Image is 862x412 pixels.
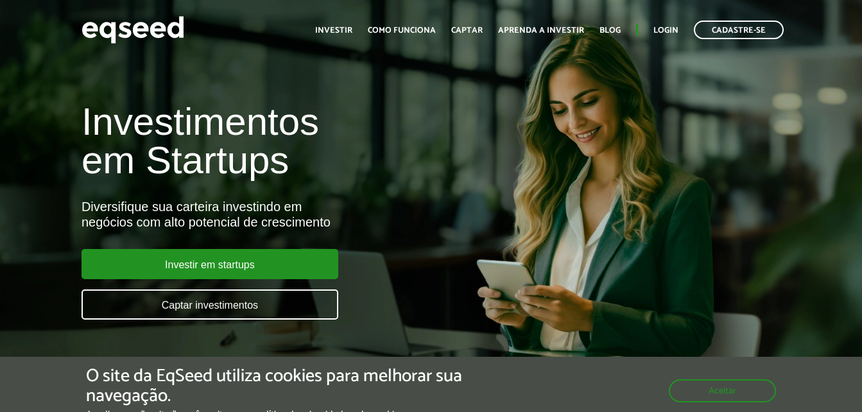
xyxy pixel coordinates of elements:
a: Captar [451,26,483,35]
img: EqSeed [82,13,184,47]
h5: O site da EqSeed utiliza cookies para melhorar sua navegação. [86,366,500,406]
a: Aprenda a investir [498,26,584,35]
h1: Investimentos em Startups [82,103,494,180]
a: Investir em startups [82,249,338,279]
div: Diversifique sua carteira investindo em negócios com alto potencial de crescimento [82,199,494,230]
a: Login [653,26,678,35]
a: Cadastre-se [694,21,784,39]
a: Captar investimentos [82,289,338,320]
a: Como funciona [368,26,436,35]
button: Aceitar [669,379,776,402]
a: Blog [599,26,621,35]
a: Investir [315,26,352,35]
